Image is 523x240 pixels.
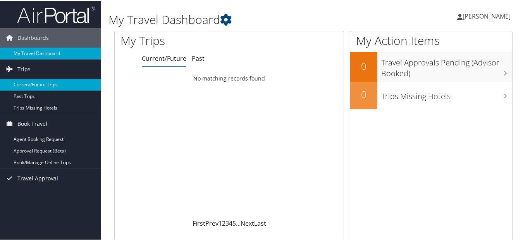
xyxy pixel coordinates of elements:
[120,32,243,48] h1: My Trips
[17,27,49,47] span: Dashboards
[350,59,377,72] h2: 0
[463,11,511,20] span: [PERSON_NAME]
[108,11,382,27] h1: My Travel Dashboard
[350,51,512,81] a: 0Travel Approvals Pending (Advisor Booked)
[193,218,205,227] a: First
[457,4,518,27] a: [PERSON_NAME]
[254,218,266,227] a: Last
[17,168,58,187] span: Travel Approval
[17,113,47,133] span: Book Travel
[142,53,186,62] a: Current/Future
[205,218,218,227] a: Prev
[232,218,236,227] a: 5
[17,5,95,23] img: airportal-logo.png
[229,218,232,227] a: 4
[192,53,205,62] a: Past
[381,53,512,78] h3: Travel Approvals Pending (Advisor Booked)
[236,218,241,227] span: …
[350,32,512,48] h1: My Action Items
[350,87,377,100] h2: 0
[241,218,254,227] a: Next
[218,218,222,227] a: 1
[115,71,344,85] td: No matching records found
[225,218,229,227] a: 3
[222,218,225,227] a: 2
[381,86,512,101] h3: Trips Missing Hotels
[17,59,31,78] span: Trips
[350,81,512,108] a: 0Trips Missing Hotels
